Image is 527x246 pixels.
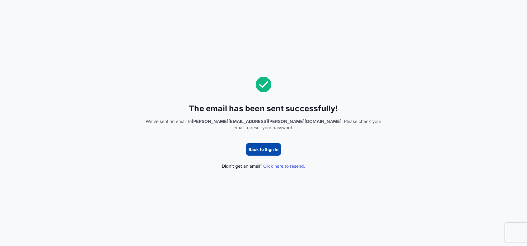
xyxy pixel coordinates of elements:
span: Didn't get an email? [222,163,305,169]
span: The email has been sent successfully! [189,103,338,113]
span: We've sent an email to . Please check your email to reset your password. [145,118,382,131]
p: Back to Sign In [249,146,278,153]
button: Back to Sign In [246,143,281,156]
span: [PERSON_NAME][EMAIL_ADDRESS][PERSON_NAME][DOMAIN_NAME] [192,119,341,124]
span: Click here to resend. [263,163,305,169]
